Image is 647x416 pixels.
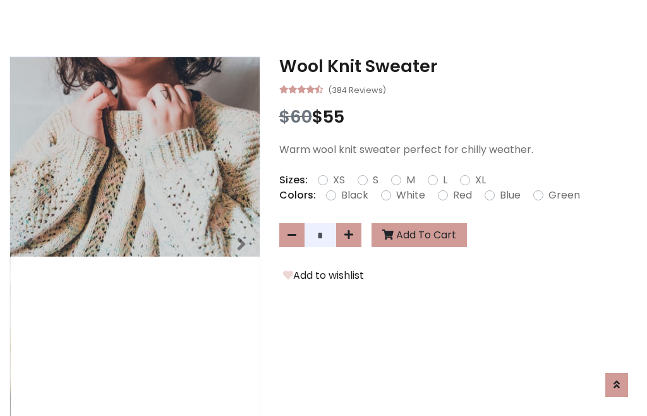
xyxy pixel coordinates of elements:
[279,56,638,76] h3: Wool Knit Sweater
[453,188,472,203] label: Red
[548,188,580,203] label: Green
[341,188,368,203] label: Black
[279,142,638,157] p: Warm wool knit sweater perfect for chilly weather.
[279,105,312,128] span: $60
[406,173,415,188] label: M
[279,173,308,188] p: Sizes:
[10,57,260,257] img: Image
[372,223,467,247] button: Add To Cart
[443,173,447,188] label: L
[475,173,486,188] label: XL
[373,173,378,188] label: S
[500,188,521,203] label: Blue
[396,188,425,203] label: White
[279,188,316,203] p: Colors:
[333,173,345,188] label: XS
[328,82,386,97] small: (384 Reviews)
[279,107,638,127] h3: $
[323,105,344,128] span: 55
[279,267,368,284] button: Add to wishlist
